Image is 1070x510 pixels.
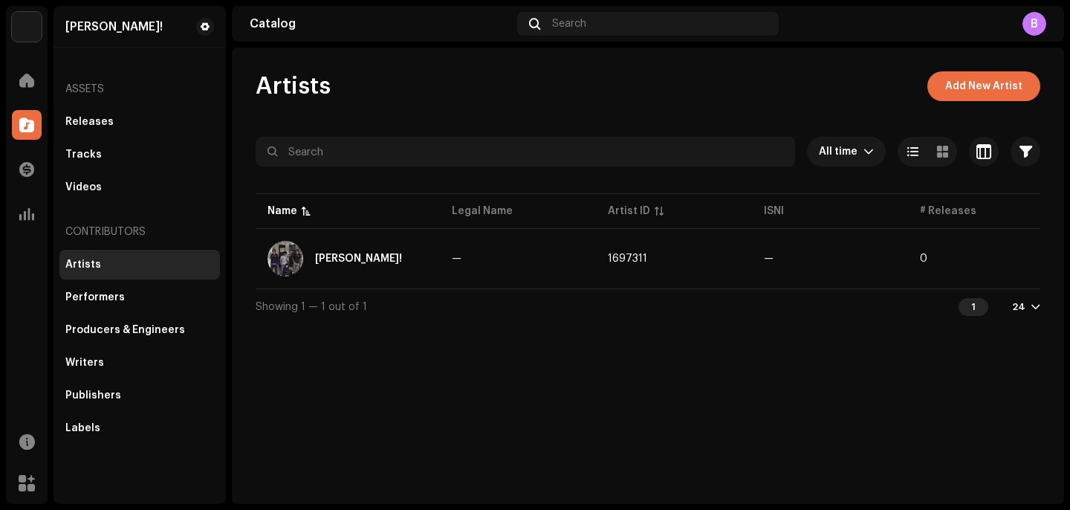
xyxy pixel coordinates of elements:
span: Search [552,18,586,30]
div: 1 [959,298,988,316]
div: Tracks [65,149,102,161]
div: Writers [65,357,104,369]
div: Fank! [315,254,402,264]
div: Name [267,204,297,219]
input: Search [256,137,795,167]
re-m-nav-item: Performers [59,283,220,312]
span: — [764,254,774,264]
div: Videos [65,181,102,193]
re-m-nav-item: Publishers [59,381,220,410]
re-m-nav-item: Artists [59,250,220,280]
div: 24 [1012,301,1025,313]
button: Add New Artist [927,71,1040,101]
img: 4bf4dd6e-9c7c-4976-b629-171719356ce1 [267,241,303,277]
span: — [452,254,461,264]
span: Artists [256,71,331,101]
re-a-nav-header: Contributors [59,214,220,250]
re-m-nav-item: Writers [59,348,220,378]
div: Artists [65,259,101,271]
div: Publishers [65,390,121,401]
img: 4d355f5d-9311-46a2-b30d-525bdb8252bf [12,12,42,42]
div: Artist ID [608,204,650,219]
span: All time [819,137,863,167]
span: 0 [920,254,927,264]
span: Showing 1 — 1 out of 1 [256,302,367,312]
re-m-nav-item: Producers & Engineers [59,315,220,345]
span: Add New Artist [945,71,1022,101]
re-m-nav-item: Releases [59,107,220,137]
div: Performers [65,291,125,303]
div: Labels [65,422,100,434]
div: Catalog [250,18,511,30]
div: Releases [65,116,114,128]
re-m-nav-item: Videos [59,172,220,202]
re-a-nav-header: Assets [59,71,220,107]
re-m-nav-item: Labels [59,413,220,443]
div: Producers & Engineers [65,324,185,336]
div: Fank! [65,21,163,33]
div: dropdown trigger [863,137,874,167]
span: 1697311 [608,254,647,264]
re-m-nav-item: Tracks [59,140,220,170]
div: B [1022,12,1046,36]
